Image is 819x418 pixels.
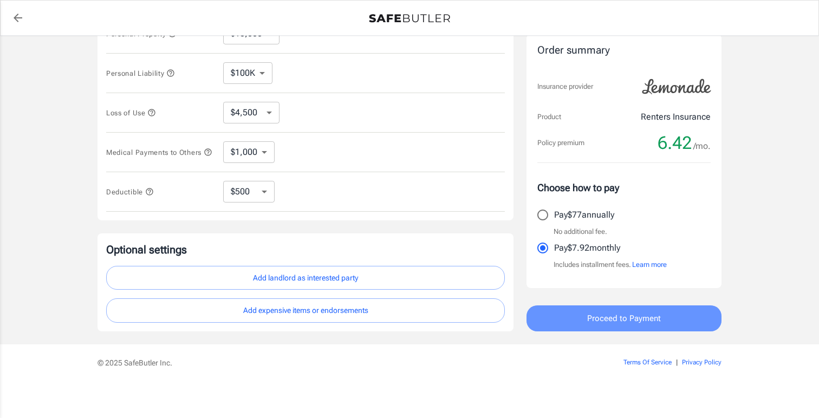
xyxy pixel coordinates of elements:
p: Policy premium [537,138,584,148]
button: Add landlord as interested party [106,266,505,290]
a: Terms Of Service [623,358,672,366]
span: | [676,358,678,366]
p: Choose how to pay [537,180,711,195]
p: Optional settings [106,242,505,257]
span: Proceed to Payment [587,311,661,325]
span: /mo. [693,139,711,154]
button: Medical Payments to Others [106,146,212,159]
button: Add expensive items or endorsements [106,298,505,323]
span: Personal Liability [106,69,175,77]
a: back to quotes [7,7,29,29]
p: Pay $77 annually [554,208,614,221]
span: 6.42 [658,132,692,154]
button: Proceed to Payment [526,305,721,331]
button: Personal Liability [106,67,175,80]
a: Privacy Policy [682,358,721,366]
button: Deductible [106,185,154,198]
p: Pay $7.92 monthly [554,241,620,254]
img: Lemonade [636,71,717,102]
p: Includes installment fees. [554,259,667,270]
button: Loss of Use [106,106,156,119]
p: No additional fee. [554,226,607,237]
span: Deductible [106,188,154,196]
button: Learn more [632,259,667,270]
p: Insurance provider [537,81,593,92]
img: Back to quotes [369,14,450,23]
p: Renters Insurance [641,110,711,123]
p: Product [537,112,561,122]
span: Medical Payments to Others [106,148,212,156]
span: Loss of Use [106,109,156,117]
div: Order summary [537,43,711,58]
p: © 2025 SafeButler Inc. [97,357,562,368]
